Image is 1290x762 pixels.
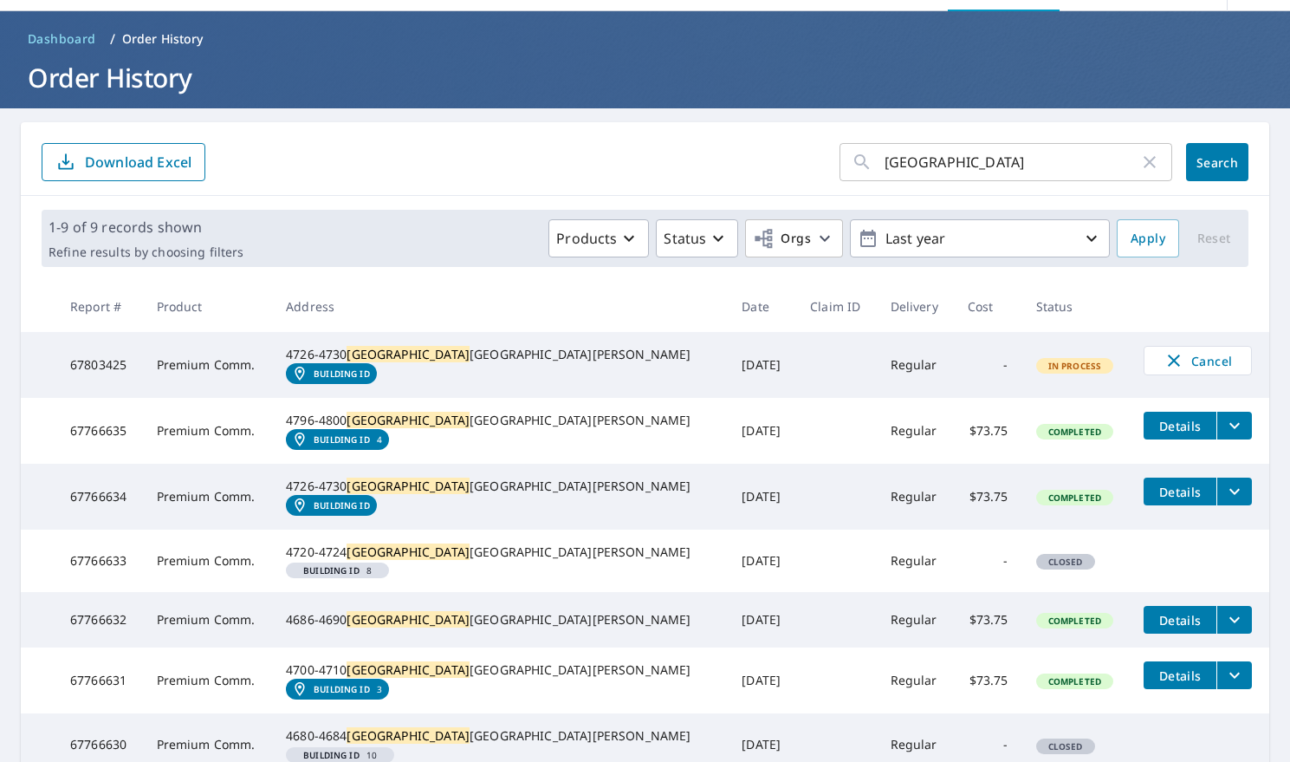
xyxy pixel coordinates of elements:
td: - [954,530,1022,592]
td: Premium Comm. [143,332,273,398]
div: 4680-4684 [GEOGRAPHIC_DATA][PERSON_NAME] [286,727,714,745]
span: Details [1154,668,1206,684]
p: Download Excel [85,153,191,172]
em: Building ID [314,684,370,694]
button: Last year [850,219,1110,257]
th: Claim ID [796,281,876,332]
span: Orgs [753,228,811,250]
td: $73.75 [954,592,1022,648]
div: 4726-4730 [GEOGRAPHIC_DATA][PERSON_NAME] [286,478,714,495]
td: Premium Comm. [143,398,273,464]
span: 8 [293,566,382,575]
span: Cancel [1162,350,1234,371]
td: Premium Comm. [143,464,273,530]
button: detailsBtn-67766634 [1144,478,1216,505]
mark: [GEOGRAPHIC_DATA] [347,544,470,560]
button: Cancel [1144,346,1252,375]
td: $73.75 [954,398,1022,464]
span: Details [1154,418,1206,434]
button: Download Excel [42,143,205,181]
mark: [GEOGRAPHIC_DATA] [347,346,470,362]
span: 10 [293,751,387,759]
mark: [GEOGRAPHIC_DATA] [347,478,470,494]
td: Regular [877,398,954,464]
p: Order History [122,30,204,48]
td: [DATE] [728,530,796,592]
span: Completed [1038,615,1112,627]
span: Search [1200,154,1235,171]
th: Date [728,281,796,332]
span: Details [1154,484,1206,500]
td: 67766635 [56,398,143,464]
th: Cost [954,281,1022,332]
mark: [GEOGRAPHIC_DATA] [347,412,470,428]
button: filesDropdownBtn-67766631 [1216,661,1252,689]
button: Status [656,219,738,257]
div: 4796-4800 [GEOGRAPHIC_DATA][PERSON_NAME] [286,412,714,429]
button: filesDropdownBtn-67766635 [1216,412,1252,440]
td: [DATE] [728,464,796,530]
td: 67766632 [56,592,143,648]
div: 4726-4730 [GEOGRAPHIC_DATA][PERSON_NAME] [286,346,714,363]
td: $73.75 [954,464,1022,530]
th: Status [1022,281,1130,332]
td: 67766631 [56,648,143,713]
td: Premium Comm. [143,648,273,713]
h1: Order History [21,60,1269,95]
p: 1-9 of 9 records shown [49,217,243,238]
span: Closed [1038,740,1093,752]
button: filesDropdownBtn-67766632 [1216,606,1252,634]
p: Last year [878,224,1081,254]
td: Regular [877,464,954,530]
button: Products [548,219,649,257]
em: Building ID [303,751,360,759]
td: Regular [877,332,954,398]
span: Completed [1038,426,1112,438]
input: Address, Report #, Claim ID, etc. [885,138,1139,186]
a: Building ID4 [286,429,389,450]
em: Building ID [314,368,370,379]
span: In Process [1038,360,1112,372]
mark: [GEOGRAPHIC_DATA] [347,611,470,628]
em: Building ID [303,566,360,575]
td: Premium Comm. [143,530,273,592]
td: [DATE] [728,332,796,398]
mark: [GEOGRAPHIC_DATA] [347,727,470,744]
td: [DATE] [728,648,796,713]
th: Product [143,281,273,332]
em: Building ID [314,434,370,445]
button: detailsBtn-67766632 [1144,606,1216,634]
em: Building ID [314,500,370,511]
button: Search [1186,143,1248,181]
td: Regular [877,530,954,592]
button: detailsBtn-67766631 [1144,661,1216,689]
th: Report # [56,281,143,332]
td: 67803425 [56,332,143,398]
p: Refine results by choosing filters [49,244,243,260]
a: Building ID [286,495,377,516]
nav: breadcrumb [21,25,1269,53]
td: [DATE] [728,592,796,648]
li: / [110,29,115,49]
a: Dashboard [21,25,103,53]
p: Status [664,228,706,249]
th: Address [272,281,728,332]
td: - [954,332,1022,398]
td: 67766633 [56,530,143,592]
button: detailsBtn-67766635 [1144,412,1216,440]
mark: [GEOGRAPHIC_DATA] [347,661,470,678]
button: Orgs [745,219,843,257]
div: 4686-4690 [GEOGRAPHIC_DATA][PERSON_NAME] [286,611,714,628]
td: $73.75 [954,648,1022,713]
div: 4700-4710 [GEOGRAPHIC_DATA][PERSON_NAME] [286,661,714,679]
th: Delivery [877,281,954,332]
span: Details [1154,612,1206,628]
button: Apply [1117,219,1179,257]
span: Closed [1038,556,1093,568]
a: Building ID3 [286,679,389,700]
a: Building ID [286,363,377,384]
p: Products [556,228,617,249]
td: [DATE] [728,398,796,464]
td: 67766634 [56,464,143,530]
button: filesDropdownBtn-67766634 [1216,478,1252,505]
